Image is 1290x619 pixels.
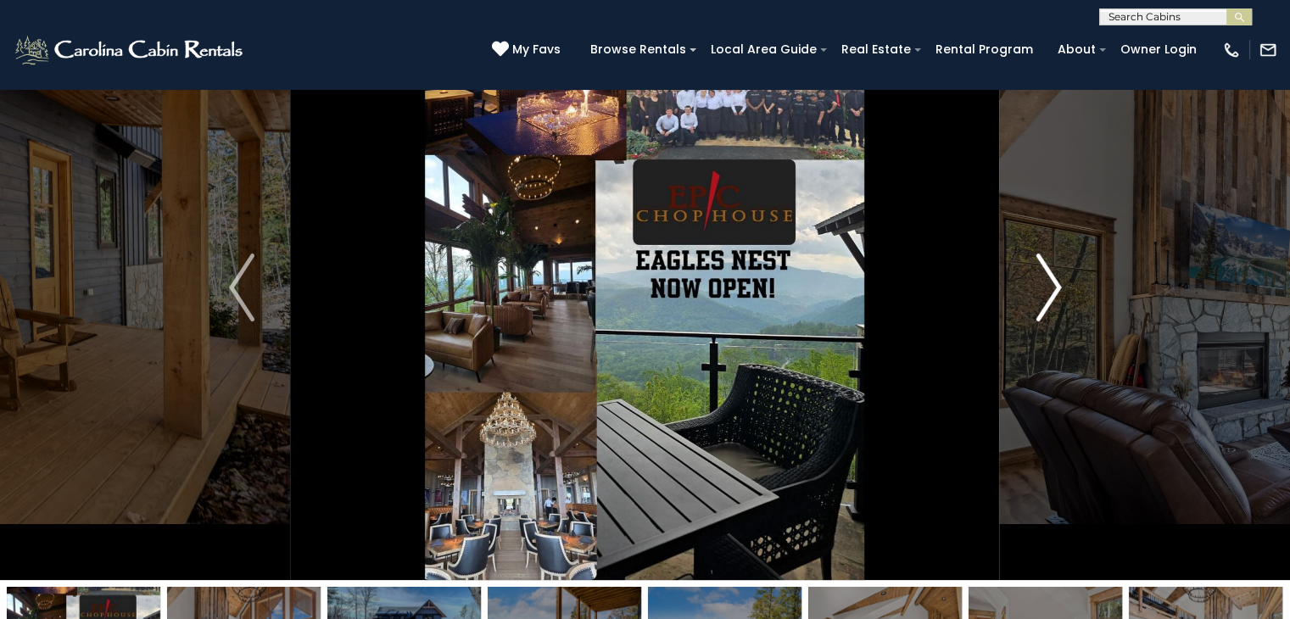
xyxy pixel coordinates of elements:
[13,33,248,67] img: White-1-2.png
[702,36,825,63] a: Local Area Guide
[927,36,1041,63] a: Rental Program
[1036,254,1061,321] img: arrow
[1049,36,1104,63] a: About
[582,36,695,63] a: Browse Rentals
[512,41,561,59] span: My Favs
[1259,41,1277,59] img: mail-regular-white.png
[1222,41,1241,59] img: phone-regular-white.png
[1112,36,1205,63] a: Owner Login
[833,36,919,63] a: Real Estate
[229,254,254,321] img: arrow
[492,41,565,59] a: My Favs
